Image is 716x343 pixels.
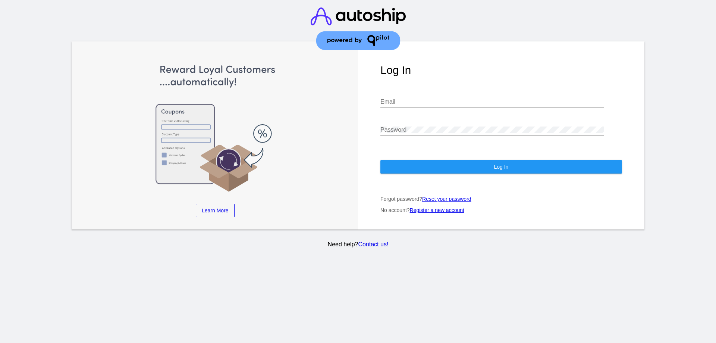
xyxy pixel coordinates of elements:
[380,64,622,77] h1: Log In
[494,164,508,170] span: Log In
[196,204,235,217] a: Learn More
[94,64,336,193] img: Apply Coupons Automatically to Scheduled Orders with QPilot
[70,241,646,248] p: Need help?
[202,208,229,213] span: Learn More
[380,160,622,174] button: Log In
[358,241,388,247] a: Contact us!
[380,99,604,105] input: Email
[380,196,622,202] p: Forgot password?
[410,207,464,213] a: Register a new account
[422,196,471,202] a: Reset your password
[380,207,622,213] p: No account?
